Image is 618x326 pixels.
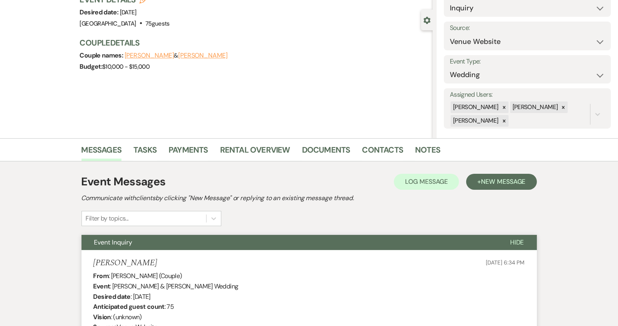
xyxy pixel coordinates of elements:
h1: Event Messages [81,173,166,190]
label: Assigned Users: [450,89,605,101]
button: Event Inquiry [81,235,497,250]
span: Couple names: [80,51,125,60]
h2: Communicate with clients by clicking "New Message" or replying to an existing message thread. [81,193,537,203]
button: Log Message [394,174,459,190]
button: [PERSON_NAME] [178,52,228,59]
b: From [93,272,109,280]
h5: [PERSON_NAME] [93,258,157,268]
a: Contacts [362,143,403,161]
span: Desired date: [80,8,120,16]
div: [PERSON_NAME] [451,115,500,127]
span: Budget: [80,62,103,71]
a: Rental Overview [220,143,290,161]
b: Desired date [93,292,131,301]
span: $10,000 - $15,000 [102,63,149,71]
button: +New Message [466,174,537,190]
span: & [125,52,228,60]
span: Hide [510,238,524,246]
span: Log Message [405,177,448,186]
b: Event [93,282,110,290]
button: Hide [497,235,537,250]
a: Documents [302,143,350,161]
div: [PERSON_NAME] [451,101,500,113]
a: Messages [81,143,122,161]
a: Notes [415,143,440,161]
span: 75 guests [145,20,170,28]
h3: Couple Details [80,37,425,48]
a: Payments [169,143,208,161]
label: Source: [450,22,605,34]
span: [DATE] 6:34 PM [486,259,525,266]
button: [PERSON_NAME] [125,52,174,59]
div: [PERSON_NAME] [510,101,559,113]
span: [DATE] [120,8,137,16]
button: Close lead details [423,16,431,24]
b: Vision [93,313,111,321]
span: Event Inquiry [94,238,133,246]
a: Tasks [133,143,157,161]
b: Anticipated guest count [93,302,165,311]
span: [GEOGRAPHIC_DATA] [80,20,136,28]
label: Event Type: [450,56,605,68]
div: Filter by topics... [86,214,129,223]
span: New Message [481,177,525,186]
